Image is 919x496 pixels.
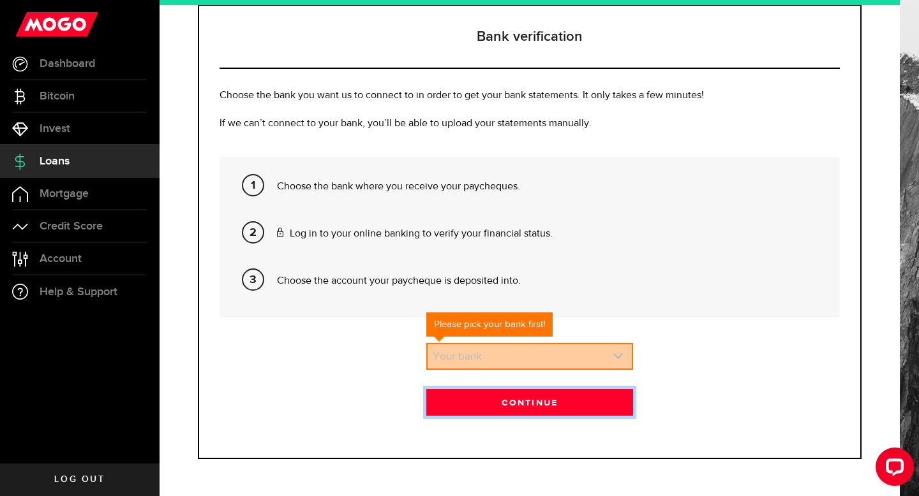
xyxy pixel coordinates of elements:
[40,123,70,135] span: Invest
[40,188,89,200] span: Mortgage
[865,442,919,496] iframe: LiveChat chat widget
[220,88,840,103] p: Choose the bank you want us to connect to in order to get your bank statements. It only takes a f...
[40,221,103,232] span: Credit Score
[277,226,830,242] p: Log in to your online banking to verify your financial status.
[54,475,105,484] span: Log out
[220,116,840,131] p: If we can’t connect to your bank, you’ll be able to upload your statements manually.
[426,312,553,337] div: Please pick your bank first!
[40,91,75,102] span: Bitcoin
[426,389,633,416] button: Continue
[428,344,632,368] a: expand select
[277,274,830,289] p: Choose the account your paycheque is deposited into.
[277,179,830,194] p: Choose the bank where you receive your paycheques.
[40,253,82,265] span: Account
[40,286,117,298] span: Help & Support
[220,6,840,69] h3: Bank verification
[40,58,95,69] span: Dashboard
[40,156,70,167] span: Loans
